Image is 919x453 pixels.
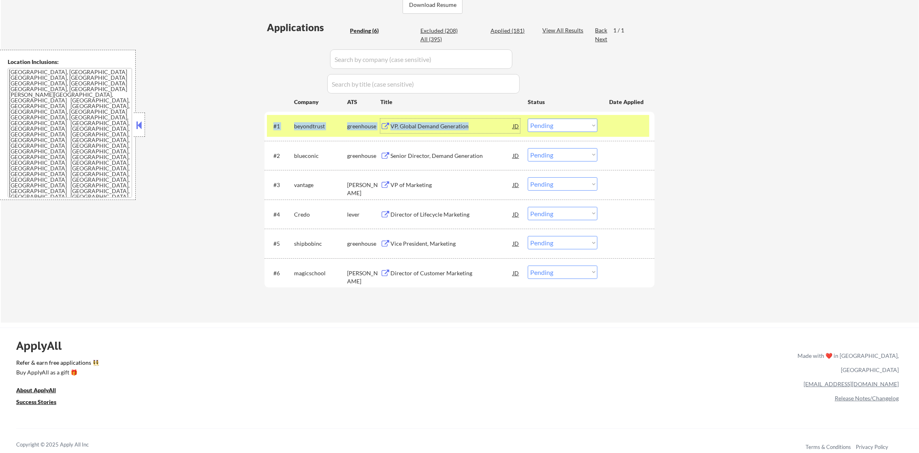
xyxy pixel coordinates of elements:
[350,27,390,35] div: Pending (6)
[390,211,513,219] div: Director of Lifecycle Marketing
[347,122,380,130] div: greenhouse
[273,269,288,277] div: #6
[294,152,347,160] div: blueconic
[273,240,288,248] div: #5
[390,122,513,130] div: VP, Global Demand Generation
[512,177,520,192] div: JD
[542,26,586,34] div: View All Results
[512,266,520,280] div: JD
[273,152,288,160] div: #2
[512,236,520,251] div: JD
[273,211,288,219] div: #4
[613,26,632,34] div: 1 / 1
[390,240,513,248] div: Vice President, Marketing
[512,119,520,133] div: JD
[16,370,97,375] div: Buy ApplyAll as a gift 🎁
[16,339,71,353] div: ApplyAll
[273,122,288,130] div: #1
[16,387,56,393] u: About ApplyAll
[390,152,513,160] div: Senior Director, Demand Generation
[390,269,513,277] div: Director of Customer Marketing
[8,58,132,66] div: Location Inclusions:
[16,386,67,396] a: About ApplyAll
[267,23,347,32] div: Applications
[420,27,461,35] div: Excluded (208)
[609,98,645,106] div: Date Applied
[835,395,899,402] a: Release Notes/Changelog
[294,98,347,106] div: Company
[16,398,67,408] a: Success Stories
[347,98,380,106] div: ATS
[294,122,347,130] div: beyondtrust
[347,211,380,219] div: lever
[327,74,520,94] input: Search by title (case sensitive)
[16,441,109,449] div: Copyright © 2025 Apply All Inc
[528,94,597,109] div: Status
[390,181,513,189] div: VP of Marketing
[380,98,520,106] div: Title
[16,398,56,405] u: Success Stories
[294,240,347,248] div: shipbobinc
[294,211,347,219] div: Credo
[273,181,288,189] div: #3
[347,181,380,197] div: [PERSON_NAME]
[512,148,520,163] div: JD
[804,381,899,387] a: [EMAIL_ADDRESS][DOMAIN_NAME]
[856,444,888,450] a: Privacy Policy
[595,35,608,43] div: Next
[294,269,347,277] div: magicschool
[347,152,380,160] div: greenhouse
[806,444,851,450] a: Terms & Conditions
[294,181,347,189] div: vantage
[595,26,608,34] div: Back
[16,368,97,379] a: Buy ApplyAll as a gift 🎁
[330,49,512,69] input: Search by company (case sensitive)
[420,35,461,43] div: All (395)
[16,360,628,368] a: Refer & earn free applications 👯‍♀️
[347,240,380,248] div: greenhouse
[347,269,380,285] div: [PERSON_NAME]
[490,27,531,35] div: Applied (181)
[794,349,899,377] div: Made with ❤️ in [GEOGRAPHIC_DATA], [GEOGRAPHIC_DATA]
[512,207,520,221] div: JD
